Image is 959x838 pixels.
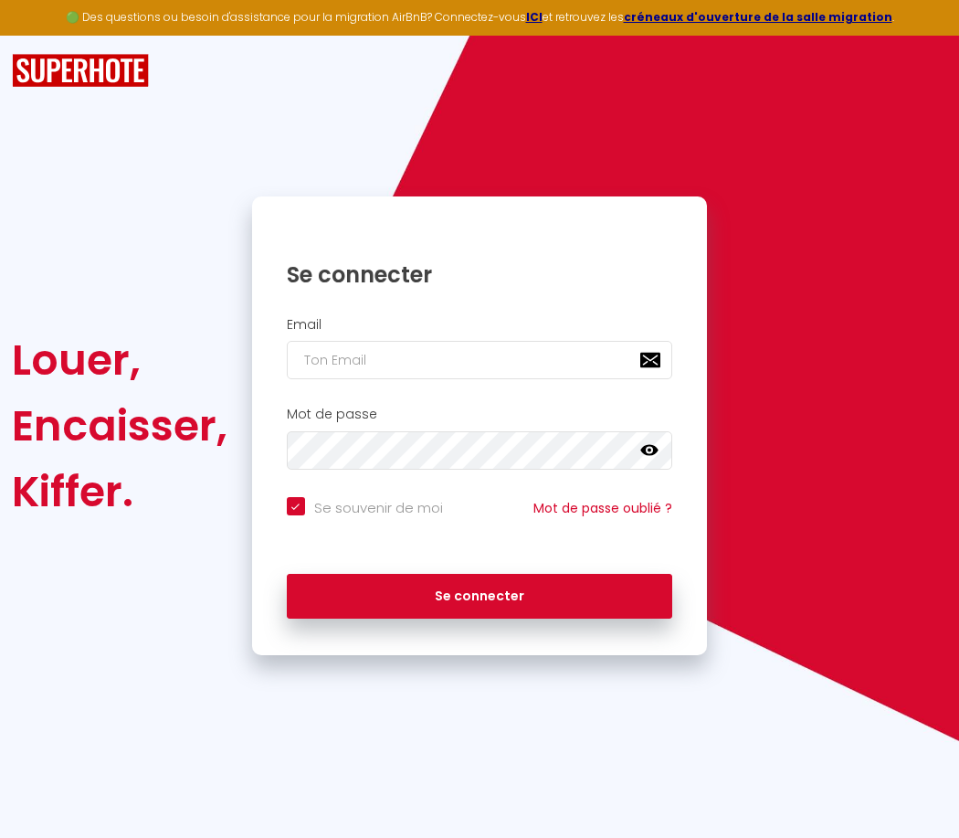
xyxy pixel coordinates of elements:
div: Encaisser, [12,393,227,459]
div: Kiffer. [12,459,227,525]
div: Louer, [12,327,227,393]
a: créneaux d'ouverture de la salle migration [624,9,892,25]
button: Se connecter [287,574,673,620]
a: Mot de passe oublié ? [533,499,672,517]
h2: Email [287,317,673,333]
img: SuperHote logo [12,54,149,88]
a: ICI [526,9,543,25]
input: Ton Email [287,341,673,379]
h1: Se connecter [287,260,673,289]
h2: Mot de passe [287,407,673,422]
